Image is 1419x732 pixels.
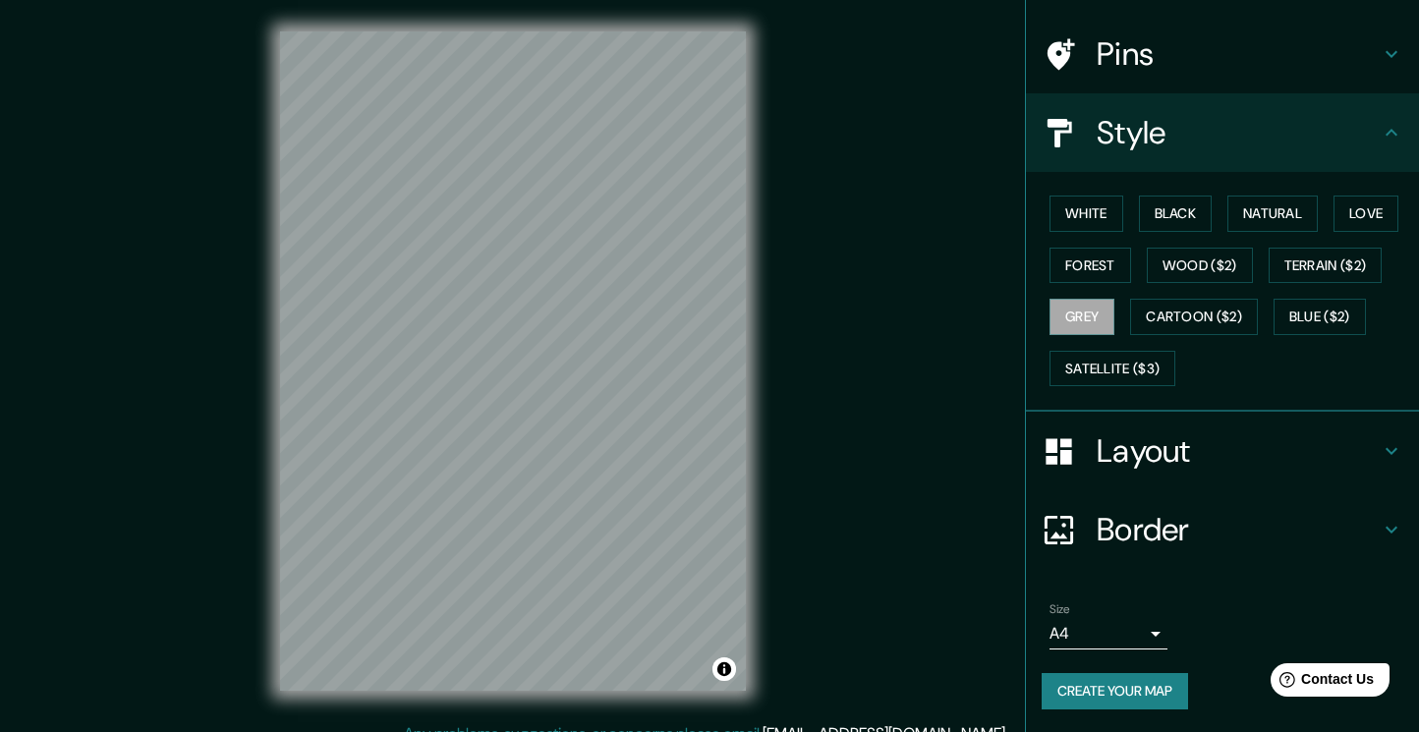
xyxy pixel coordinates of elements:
[1227,196,1318,232] button: Natural
[712,657,736,681] button: Toggle attribution
[1050,196,1123,232] button: White
[1026,15,1419,93] div: Pins
[1097,113,1380,152] h4: Style
[1026,93,1419,172] div: Style
[1147,248,1253,284] button: Wood ($2)
[1130,299,1258,335] button: Cartoon ($2)
[1269,248,1383,284] button: Terrain ($2)
[1097,431,1380,471] h4: Layout
[1050,299,1114,335] button: Grey
[280,31,746,691] canvas: Map
[1274,299,1366,335] button: Blue ($2)
[1042,673,1188,709] button: Create your map
[1050,618,1167,649] div: A4
[1050,248,1131,284] button: Forest
[1026,490,1419,569] div: Border
[1050,601,1070,618] label: Size
[1097,510,1380,549] h4: Border
[1244,655,1397,710] iframe: Help widget launcher
[1139,196,1213,232] button: Black
[1097,34,1380,74] h4: Pins
[1334,196,1398,232] button: Love
[1050,351,1175,387] button: Satellite ($3)
[1026,412,1419,490] div: Layout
